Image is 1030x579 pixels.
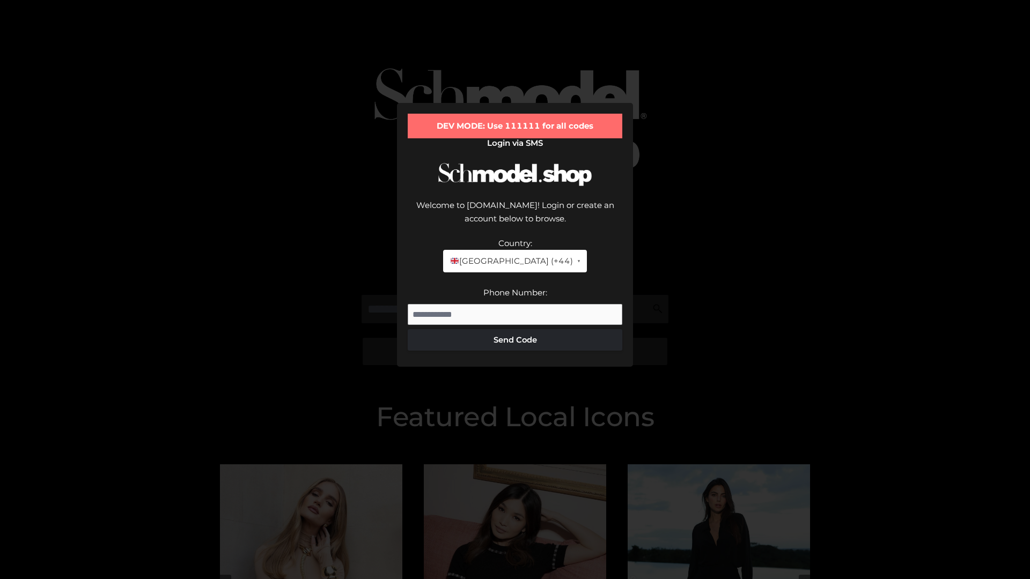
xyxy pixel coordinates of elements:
label: Country: [498,238,532,248]
img: 🇬🇧 [451,257,459,265]
h2: Login via SMS [408,138,622,148]
div: DEV MODE: Use 111111 for all codes [408,114,622,138]
img: Schmodel Logo [435,153,595,196]
div: Welcome to [DOMAIN_NAME]! Login or create an account below to browse. [408,198,622,236]
span: [GEOGRAPHIC_DATA] (+44) [450,254,572,268]
button: Send Code [408,329,622,351]
label: Phone Number: [483,287,547,298]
